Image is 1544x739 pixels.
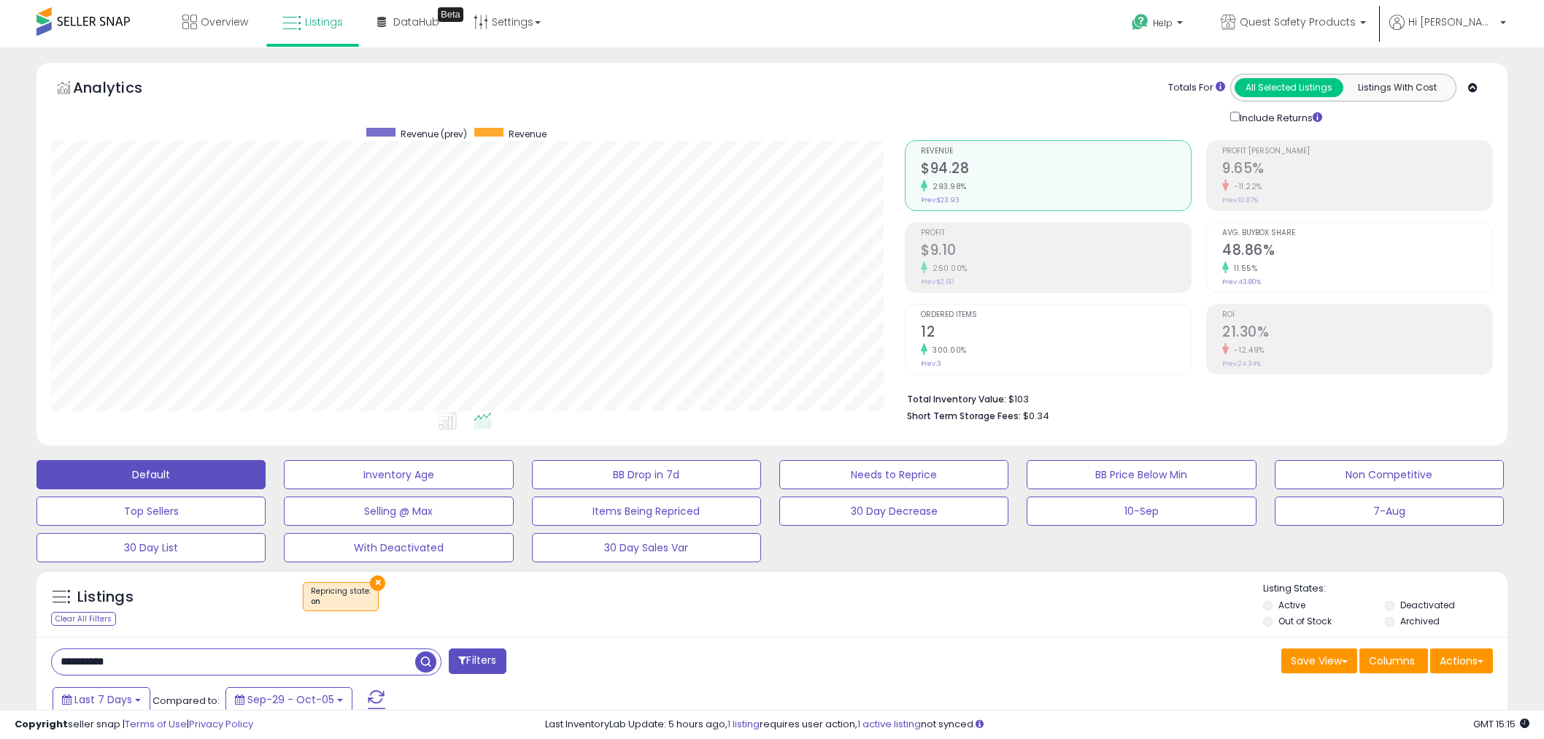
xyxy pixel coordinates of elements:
span: Compared to: [153,694,220,708]
span: Revenue [921,148,1191,156]
label: Out of Stock [1278,615,1332,627]
h2: 48.86% [1222,242,1492,261]
small: Prev: $2.60 [921,277,954,286]
span: Sep-29 - Oct-05 [247,692,334,707]
a: 1 listing [727,717,760,731]
button: Needs to Reprice [779,460,1008,489]
h2: 12 [921,323,1191,343]
button: Selling @ Max [284,497,513,526]
h2: 21.30% [1222,323,1492,343]
b: Short Term Storage Fees: [907,410,1021,422]
li: $103 [907,389,1482,407]
small: Prev: 24.34% [1222,359,1261,368]
span: Quest Safety Products [1240,15,1356,29]
small: -11.22% [1229,181,1262,192]
button: Items Being Repriced [532,497,761,526]
button: With Deactivated [284,533,513,562]
small: 300.00% [927,345,967,356]
span: Hi [PERSON_NAME] [1408,15,1496,29]
button: Save View [1281,648,1357,673]
div: Clear All Filters [51,612,116,626]
label: Deactivated [1400,599,1455,611]
button: Sep-29 - Oct-05 [225,687,352,712]
h2: $94.28 [921,160,1191,180]
a: Privacy Policy [189,717,253,731]
button: × [370,575,385,591]
div: Last InventoryLab Update: 5 hours ago, requires user action, not synced. [545,718,1529,732]
button: All Selected Listings [1235,78,1343,97]
small: Prev: 43.80% [1222,277,1261,286]
span: Repricing state : [311,586,371,608]
div: Totals For [1168,81,1225,95]
button: Last 7 Days [53,687,150,712]
p: Listing States: [1263,582,1508,596]
span: Avg. Buybox Share [1222,229,1492,237]
button: Filters [449,648,506,674]
a: Help [1120,2,1197,47]
span: 2025-10-13 15:15 GMT [1473,717,1529,731]
span: DataHub [393,15,439,29]
a: 1 active listing [857,717,921,731]
button: Default [36,460,266,489]
span: Profit [921,229,1191,237]
button: 30 Day Decrease [779,497,1008,526]
button: Top Sellers [36,497,266,526]
div: seller snap | | [15,718,253,732]
span: Help [1153,17,1173,29]
small: Prev: 10.87% [1222,196,1258,204]
a: Hi [PERSON_NAME] [1389,15,1506,47]
small: Prev: $23.93 [921,196,960,204]
span: Ordered Items [921,311,1191,319]
div: Include Returns [1219,109,1340,126]
span: Overview [201,15,248,29]
b: Total Inventory Value: [907,393,1006,405]
span: Revenue [509,128,547,140]
span: ROI [1222,311,1492,319]
button: Columns [1359,648,1428,673]
button: BB Drop in 7d [532,460,761,489]
span: Profit [PERSON_NAME] [1222,148,1492,156]
small: 250.00% [927,263,968,274]
button: BB Price Below Min [1027,460,1256,489]
strong: Copyright [15,717,68,731]
h5: Analytics [73,77,171,102]
div: Tooltip anchor [438,7,463,22]
button: 30 Day Sales Var [532,533,761,562]
small: -12.49% [1229,345,1265,356]
label: Active [1278,599,1305,611]
label: Archived [1400,615,1440,627]
i: Get Help [1131,13,1149,31]
small: Prev: 3 [921,359,941,368]
span: Columns [1369,654,1415,668]
span: Revenue (prev) [401,128,467,140]
small: 11.55% [1229,263,1257,274]
button: 30 Day List [36,533,266,562]
h2: $9.10 [921,242,1191,261]
button: 7-Aug [1275,497,1504,526]
a: Terms of Use [125,717,187,731]
span: Last 7 Days [74,692,132,707]
button: Actions [1430,648,1493,673]
span: Listings [305,15,343,29]
button: Non Competitive [1275,460,1504,489]
h2: 9.65% [1222,160,1492,180]
button: Inventory Age [284,460,513,489]
button: Listings With Cost [1343,78,1451,97]
button: 10-Sep [1027,497,1256,526]
h5: Listings [77,587,134,608]
div: on [311,597,371,607]
small: 293.98% [927,181,967,192]
span: $0.34 [1023,409,1049,423]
